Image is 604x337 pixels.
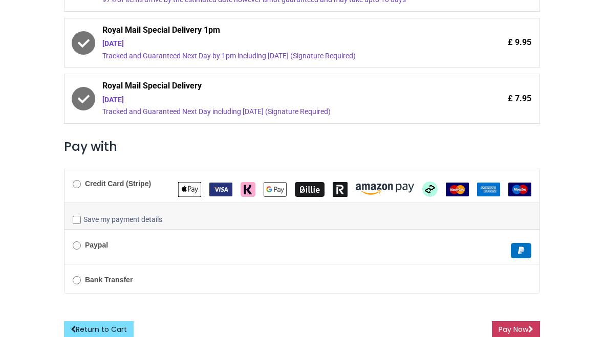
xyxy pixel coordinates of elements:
[295,182,325,197] img: Billie
[477,183,500,196] img: American Express
[511,243,531,258] img: Paypal
[508,185,531,193] span: Maestro
[178,185,201,193] span: Apple Pay
[73,241,81,250] input: Paypal
[446,185,469,193] span: MasterCard
[102,25,445,39] span: Royal Mail Special Delivery 1pm
[85,276,133,284] b: Bank Transfer
[64,138,540,155] h3: Pay with
[102,95,445,105] div: [DATE]
[508,93,531,104] span: £ 7.95
[511,245,531,254] span: Paypal
[209,183,232,196] img: VISA
[73,276,81,284] input: Bank Transfer
[102,39,445,49] div: [DATE]
[241,182,255,197] img: Klarna
[102,51,445,61] div: Tracked and Guaranteed Next Day by 1pm including [DATE] (Signature Required)
[209,185,232,193] span: VISA
[446,183,469,196] img: MasterCard
[508,183,531,196] img: Maestro
[295,185,325,193] span: Billie
[356,185,414,193] span: Amazon Pay
[356,184,414,195] img: Amazon Pay
[102,80,445,95] span: Royal Mail Special Delivery
[477,185,500,193] span: American Express
[508,37,531,48] span: £ 9.95
[241,185,255,193] span: Klarna
[264,185,287,193] span: Google Pay
[73,180,81,188] input: Credit Card (Stripe)
[333,182,348,197] img: Revolut Pay
[102,107,445,117] div: Tracked and Guaranteed Next Day including [DATE] (Signature Required)
[73,216,81,224] input: Save my payment details
[264,182,287,197] img: Google Pay
[422,182,438,197] img: Afterpay Clearpay
[422,185,438,193] span: Afterpay Clearpay
[73,215,162,225] label: Save my payment details
[178,182,201,197] img: Apple Pay
[85,179,151,188] b: Credit Card (Stripe)
[85,241,108,249] b: Paypal
[333,185,348,193] span: Revolut Pay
